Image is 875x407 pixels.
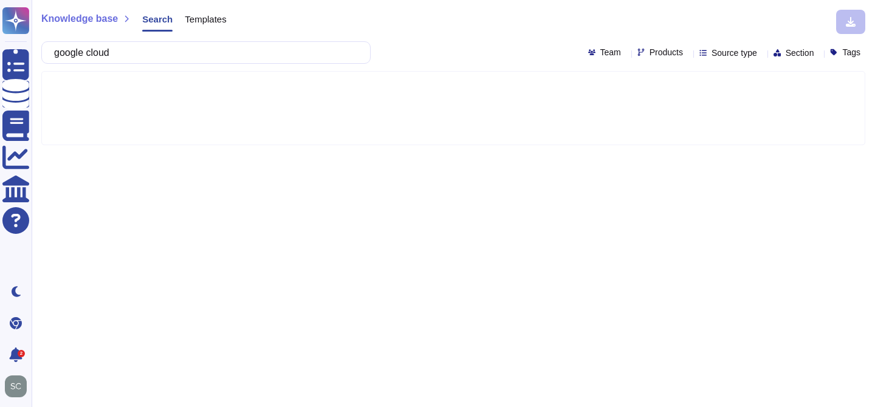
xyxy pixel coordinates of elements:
[842,48,860,56] span: Tags
[2,373,35,400] button: user
[786,49,814,57] span: Section
[18,350,25,357] div: 2
[41,14,118,24] span: Knowledge base
[48,42,358,63] input: Search a question or template...
[5,375,27,397] img: user
[142,15,173,24] span: Search
[185,15,226,24] span: Templates
[600,48,621,56] span: Team
[650,48,683,56] span: Products
[712,49,757,57] span: Source type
